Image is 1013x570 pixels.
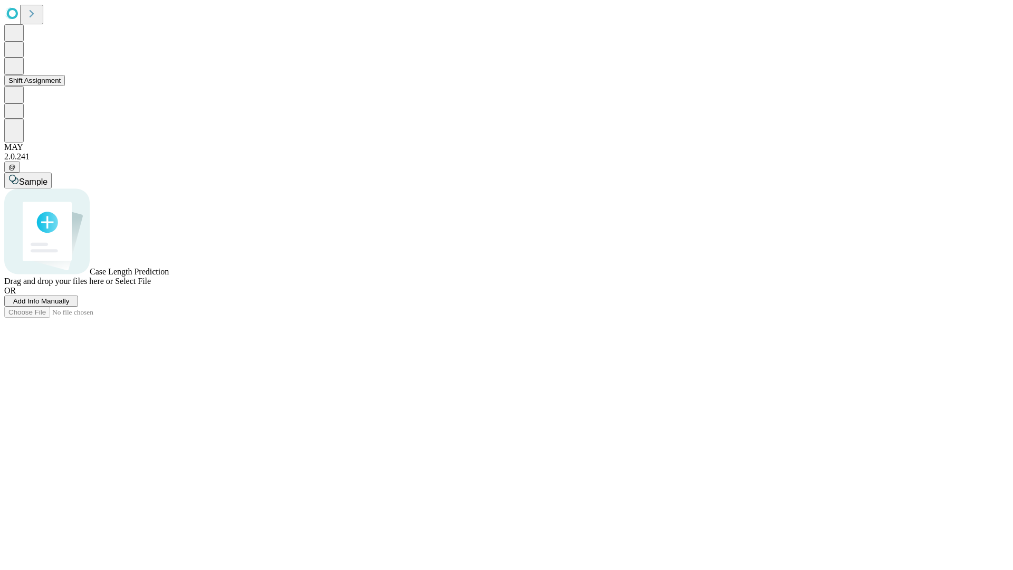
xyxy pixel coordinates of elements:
[90,267,169,276] span: Case Length Prediction
[4,296,78,307] button: Add Info Manually
[4,277,113,286] span: Drag and drop your files here or
[13,297,70,305] span: Add Info Manually
[4,286,16,295] span: OR
[4,173,52,188] button: Sample
[115,277,151,286] span: Select File
[4,75,65,86] button: Shift Assignment
[4,142,1009,152] div: MAY
[4,161,20,173] button: @
[8,163,16,171] span: @
[4,152,1009,161] div: 2.0.241
[19,177,47,186] span: Sample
